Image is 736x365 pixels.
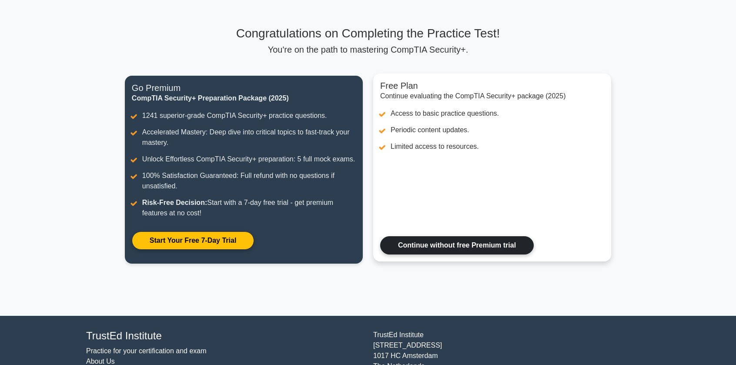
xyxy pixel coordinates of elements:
[86,358,115,365] a: About Us
[86,347,207,355] a: Practice for your certification and exam
[132,231,254,250] a: Start Your Free 7-Day Trial
[125,44,611,55] p: You're on the path to mastering CompTIA Security+.
[125,26,611,41] h3: Congratulations on Completing the Practice Test!
[380,236,534,254] a: Continue without free Premium trial
[86,330,363,342] h4: TrustEd Institute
